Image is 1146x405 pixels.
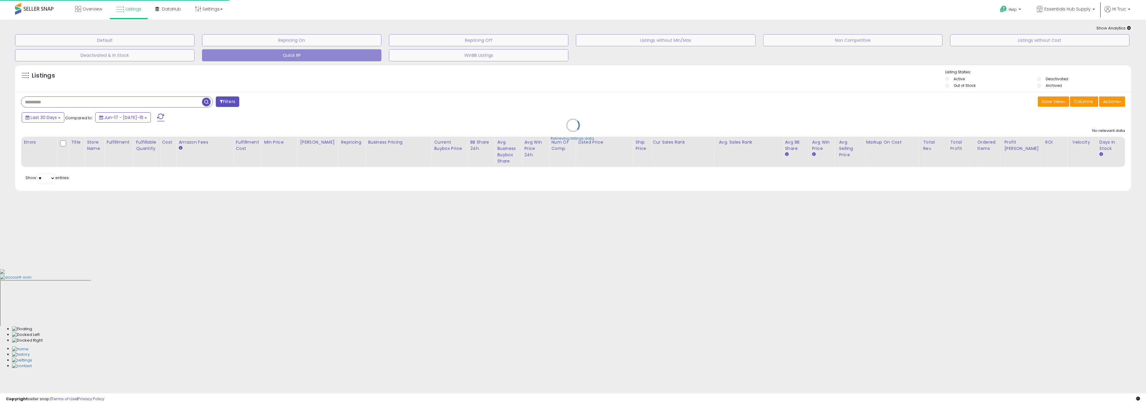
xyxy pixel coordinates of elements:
[12,332,40,338] img: Docked Left
[1096,25,1131,31] span: Show Analytics
[576,34,755,46] button: Listings without Min/Max
[83,6,102,12] span: Overview
[15,49,194,61] button: Deactivated & In Stock
[162,6,181,12] span: DataHub
[1009,7,1017,12] span: Help
[202,49,381,61] button: Quick RP
[126,6,141,12] span: Listings
[1000,5,1007,13] i: Get Help
[995,1,1027,20] a: Help
[12,358,32,363] img: Settings
[950,34,1129,46] button: Listings without Cost
[1105,6,1130,20] a: Hi Truc
[12,352,30,358] img: History
[12,363,32,369] img: Contact
[12,346,29,352] img: Home
[551,136,596,141] div: Retrieving listings data..
[15,34,194,46] button: Default
[389,34,568,46] button: Repricing Off
[1044,6,1091,12] span: Essentials Hub Supply
[12,326,32,332] img: Floating
[763,34,943,46] button: Non Competitive
[12,338,43,343] img: Docked Right
[1112,6,1126,12] span: Hi Truc
[389,49,568,61] button: WinBB Listings
[202,34,381,46] button: Repricing On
